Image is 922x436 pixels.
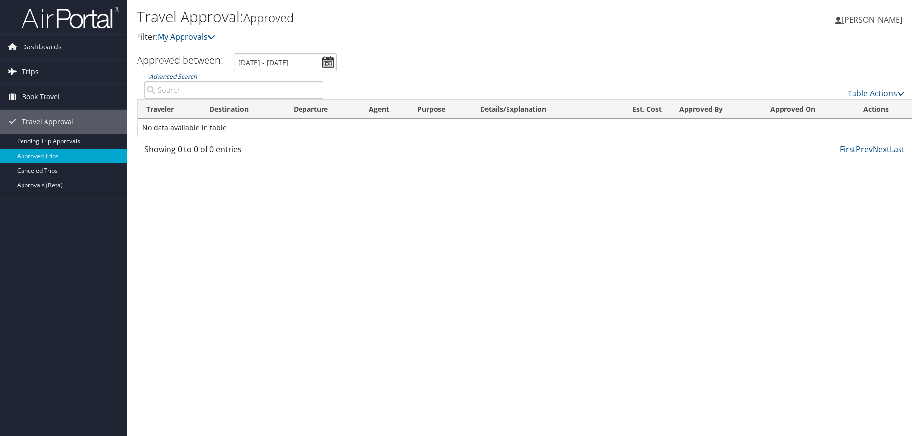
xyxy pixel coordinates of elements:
a: First [840,144,856,155]
th: Traveler: activate to sort column ascending [138,100,201,119]
span: Book Travel [22,85,60,109]
th: Agent [360,100,409,119]
th: Est. Cost: activate to sort column ascending [606,100,670,119]
img: airportal-logo.png [22,6,119,29]
th: Purpose [409,100,471,119]
a: My Approvals [158,31,215,42]
h1: Travel Approval: [137,6,654,27]
a: Table Actions [848,88,905,99]
a: Next [873,144,890,155]
a: Prev [856,144,873,155]
a: [PERSON_NAME] [835,5,912,34]
small: Approved [243,9,294,25]
div: Showing 0 to 0 of 0 entries [144,143,323,160]
a: Last [890,144,905,155]
span: Dashboards [22,35,62,59]
input: Advanced Search [144,81,323,99]
a: Advanced Search [149,72,197,81]
span: Travel Approval [22,110,73,134]
th: Destination: activate to sort column ascending [201,100,285,119]
th: Approved On: activate to sort column ascending [761,100,854,119]
th: Actions [854,100,912,119]
span: [PERSON_NAME] [842,14,902,25]
span: Trips [22,60,39,84]
p: Filter: [137,31,654,44]
input: [DATE] - [DATE] [234,53,337,71]
th: Departure: activate to sort column ascending [285,100,360,119]
th: Details/Explanation [471,100,607,119]
td: No data available in table [138,119,912,137]
th: Approved By: activate to sort column ascending [670,100,761,119]
h3: Approved between: [137,53,223,67]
